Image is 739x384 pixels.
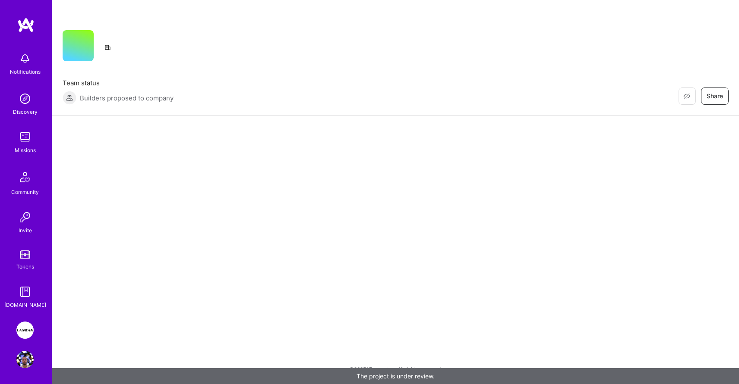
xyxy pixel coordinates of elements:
i: icon CompanyGray [104,44,111,51]
div: Tokens [16,262,34,271]
div: Notifications [10,67,41,76]
img: Community [15,167,35,187]
div: Community [11,187,39,197]
div: Missions [15,146,36,155]
div: [DOMAIN_NAME] [4,300,46,309]
div: Discovery [13,107,38,116]
span: Builders proposed to company [80,94,174,103]
div: The project is under review. [52,368,739,384]
a: User Avatar [14,351,36,368]
button: Share [701,87,729,105]
span: Share [707,92,723,100]
span: Team status [63,78,174,87]
img: Invite [16,209,34,226]
a: Langan: AI-Copilot for Environmental Site Assessment [14,322,36,339]
img: discovery [16,90,34,107]
img: teamwork [16,128,34,146]
img: guide book [16,283,34,300]
img: User Avatar [16,351,34,368]
img: bell [16,50,34,67]
img: Langan: AI-Copilot for Environmental Site Assessment [16,322,34,339]
div: Invite [19,226,32,235]
i: icon EyeClosed [683,93,690,100]
img: logo [17,17,35,33]
img: tokens [20,250,30,259]
img: Builders proposed to company [63,91,76,105]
